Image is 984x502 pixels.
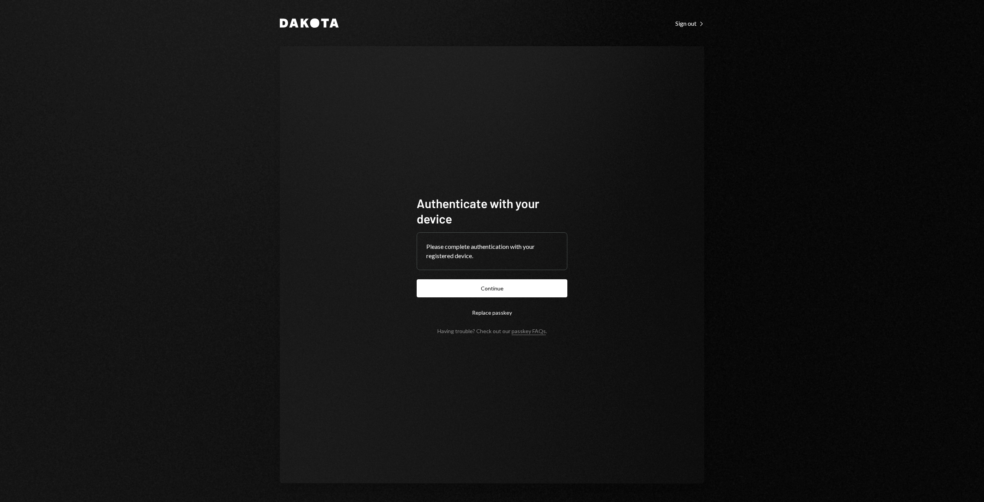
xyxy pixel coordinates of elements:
h1: Authenticate with your device [417,195,567,226]
div: Please complete authentication with your registered device. [426,242,558,260]
button: Replace passkey [417,304,567,322]
div: Sign out [675,20,704,27]
a: passkey FAQs [512,328,546,335]
button: Continue [417,279,567,297]
a: Sign out [675,19,704,27]
div: Having trouble? Check out our . [437,328,547,334]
